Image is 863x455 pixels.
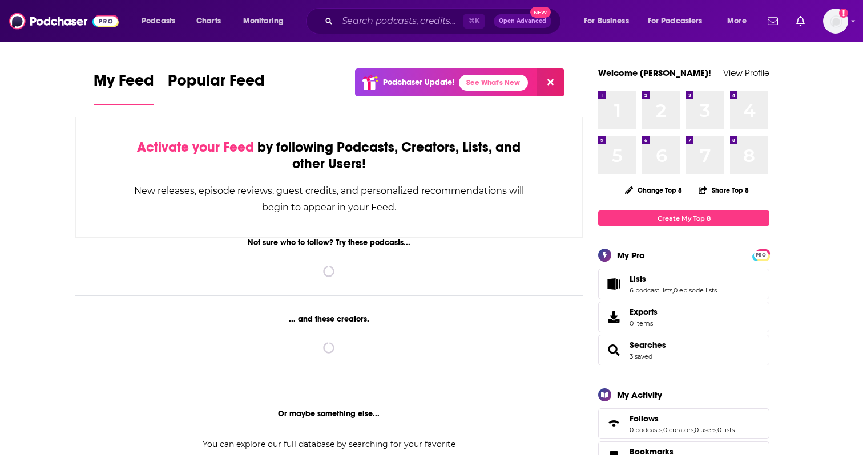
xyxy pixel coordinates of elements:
button: open menu [235,12,299,30]
button: open menu [576,12,643,30]
img: Podchaser - Follow, Share and Rate Podcasts [9,10,119,32]
span: Follows [598,408,769,439]
a: 0 lists [717,426,735,434]
span: Podcasts [142,13,175,29]
span: ⌘ K [463,14,485,29]
span: , [716,426,717,434]
a: Exports [598,302,769,332]
a: Show notifications dropdown [792,11,809,31]
a: Follows [602,416,625,432]
a: Show notifications dropdown [763,11,783,31]
span: Exports [630,307,658,317]
div: by following Podcasts, Creators, Lists, and other Users! [133,139,525,172]
div: ... and these creators. [75,314,583,324]
span: PRO [754,251,768,259]
a: Follows [630,413,735,424]
a: My Feed [94,71,154,105]
span: My Feed [94,71,154,97]
span: Charts [196,13,221,29]
svg: Add a profile image [839,9,848,18]
span: 0 items [630,319,658,327]
div: Search podcasts, credits, & more... [317,8,572,34]
a: Popular Feed [168,71,265,105]
span: Monitoring [243,13,284,29]
button: Open AdvancedNew [494,14,551,28]
button: open menu [640,12,719,30]
img: User Profile [823,9,848,34]
span: More [727,13,747,29]
span: Lists [598,269,769,299]
a: Welcome [PERSON_NAME]! [598,67,711,78]
span: Lists [630,274,646,284]
span: For Business [584,13,629,29]
span: , [672,286,674,294]
span: Exports [602,309,625,325]
span: Searches [598,335,769,365]
a: See What's New [459,75,528,91]
button: open menu [134,12,190,30]
button: open menu [719,12,761,30]
a: Lists [602,276,625,292]
span: Open Advanced [499,18,546,24]
div: My Pro [617,250,645,261]
p: Podchaser Update! [383,78,454,87]
a: Create My Top 8 [598,210,769,226]
a: 0 episode lists [674,286,717,294]
a: 6 podcast lists [630,286,672,294]
a: Charts [189,12,228,30]
a: Searches [630,340,666,350]
button: Share Top 8 [698,179,749,201]
a: 0 creators [663,426,693,434]
div: Or maybe something else... [75,409,583,419]
span: For Podcasters [648,13,703,29]
div: Not sure who to follow? Try these podcasts... [75,238,583,247]
span: Activate your Feed [137,139,254,156]
span: , [693,426,695,434]
button: Show profile menu [823,9,848,34]
span: New [530,7,551,18]
a: PRO [754,250,768,259]
a: 0 podcasts [630,426,662,434]
span: Popular Feed [168,71,265,97]
span: Logged in as tlopez [823,9,848,34]
input: Search podcasts, credits, & more... [337,12,463,30]
button: Change Top 8 [618,183,689,197]
a: Lists [630,274,717,284]
div: New releases, episode reviews, guest credits, and personalized recommendations will begin to appe... [133,182,525,216]
a: View Profile [723,67,769,78]
a: 0 users [695,426,716,434]
a: Searches [602,342,625,358]
span: Follows [630,413,659,424]
span: , [662,426,663,434]
a: 3 saved [630,352,652,360]
div: My Activity [617,389,662,400]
